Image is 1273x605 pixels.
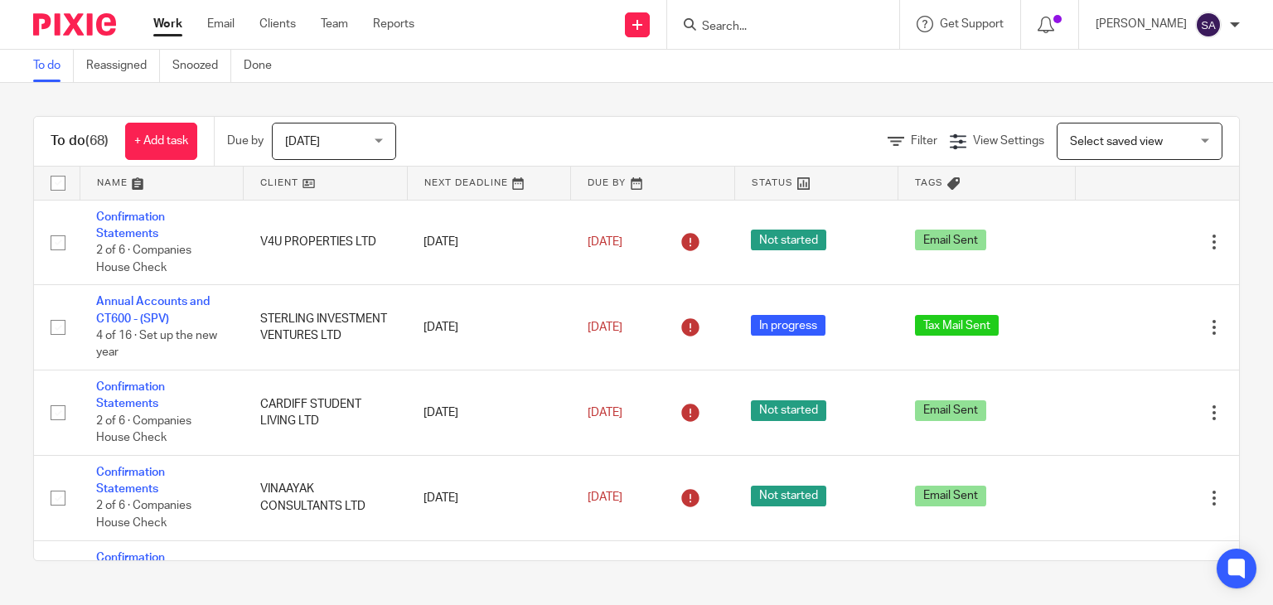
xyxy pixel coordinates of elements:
[33,50,74,82] a: To do
[86,50,160,82] a: Reassigned
[259,16,296,32] a: Clients
[407,285,571,370] td: [DATE]
[96,296,210,324] a: Annual Accounts and CT600 - (SPV)
[244,455,408,540] td: VINAAYAK CONSULTANTS LTD
[244,50,284,82] a: Done
[227,133,264,149] p: Due by
[285,136,320,148] span: [DATE]
[321,16,348,32] a: Team
[33,13,116,36] img: Pixie
[915,400,986,421] span: Email Sent
[588,236,622,248] span: [DATE]
[1195,12,1222,38] img: svg%3E
[911,135,937,147] span: Filter
[915,315,999,336] span: Tax Mail Sent
[407,200,571,285] td: [DATE]
[51,133,109,150] h1: To do
[940,18,1004,30] span: Get Support
[96,244,191,273] span: 2 of 6 · Companies House Check
[915,230,986,250] span: Email Sent
[407,455,571,540] td: [DATE]
[85,134,109,148] span: (68)
[207,16,235,32] a: Email
[1096,16,1187,32] p: [PERSON_NAME]
[915,486,986,506] span: Email Sent
[751,230,826,250] span: Not started
[700,20,849,35] input: Search
[1070,136,1163,148] span: Select saved view
[172,50,231,82] a: Snoozed
[96,381,165,409] a: Confirmation Statements
[915,178,943,187] span: Tags
[244,370,408,456] td: CARDIFF STUDENT LIVING LTD
[973,135,1044,147] span: View Settings
[96,467,165,495] a: Confirmation Statements
[588,492,622,504] span: [DATE]
[96,552,165,580] a: Confirmation Statements
[96,330,217,359] span: 4 of 16 · Set up the new year
[153,16,182,32] a: Work
[407,370,571,456] td: [DATE]
[96,415,191,444] span: 2 of 6 · Companies House Check
[588,407,622,419] span: [DATE]
[373,16,414,32] a: Reports
[588,322,622,333] span: [DATE]
[751,315,825,336] span: In progress
[751,486,826,506] span: Not started
[751,400,826,421] span: Not started
[244,285,408,370] td: STERLING INVESTMENT VENTURES LTD
[96,211,165,240] a: Confirmation Statements
[96,501,191,530] span: 2 of 6 · Companies House Check
[125,123,197,160] a: + Add task
[244,200,408,285] td: V4U PROPERTIES LTD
